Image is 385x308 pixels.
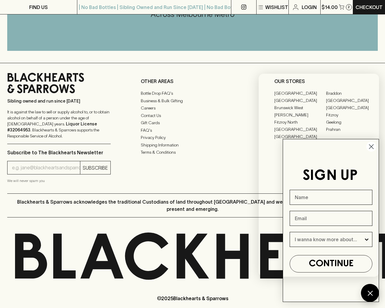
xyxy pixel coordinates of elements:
[356,4,383,11] p: Checkout
[12,163,80,173] input: e.g. jane@blackheartsandsparrows.com.au
[322,4,338,11] p: $14.00
[141,90,244,97] a: Bottle Drop FAQ's
[141,78,244,85] p: OTHER AREAS
[302,4,317,11] p: Login
[141,141,244,149] a: Shipping Information
[141,149,244,156] a: Terms & Conditions
[12,198,373,213] p: Blackhearts & Sparrows acknowledges the traditional Custodians of land throughout [GEOGRAPHIC_DAT...
[348,5,350,9] p: 2
[7,178,111,184] p: We will never spam you
[265,4,288,11] p: Wishlist
[141,119,244,127] a: Gift Cards
[29,4,48,11] p: FIND US
[80,161,110,174] button: SUBSCRIBE
[7,149,111,156] p: Subscribe to The Blackhearts Newsletter
[141,97,244,104] a: Business & Bulk Gifting
[7,98,111,104] p: Sibling owned and run since [DATE]
[83,164,108,171] p: SUBSCRIBE
[141,127,244,134] a: FAQ's
[141,105,244,112] a: Careers
[141,134,244,141] a: Privacy Policy
[141,112,244,119] a: Contact Us
[7,109,111,139] p: It is against the law to sell or supply alcohol to, or to obtain alcohol on behalf of a person un...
